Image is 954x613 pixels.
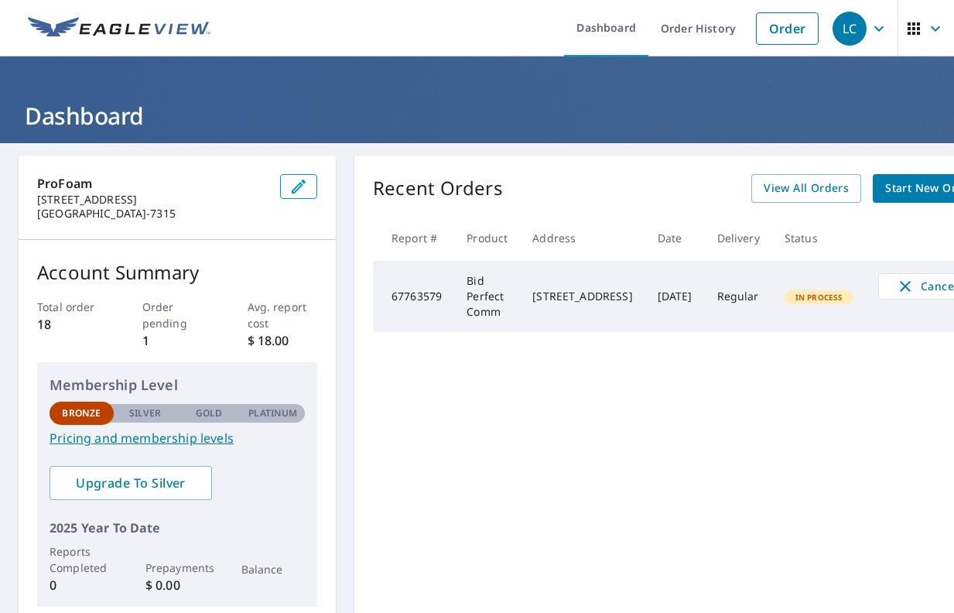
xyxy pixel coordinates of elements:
[28,17,210,40] img: EV Logo
[142,299,213,331] p: Order pending
[145,576,210,594] p: $ 0.00
[645,261,705,332] td: [DATE]
[50,375,305,396] p: Membership Level
[241,561,306,577] p: Balance
[37,174,268,193] p: ProFoam
[248,299,318,331] p: Avg. report cost
[373,261,454,332] td: 67763579
[145,560,210,576] p: Prepayments
[756,12,819,45] a: Order
[772,215,867,261] th: Status
[62,474,200,491] span: Upgrade To Silver
[833,12,867,46] div: LC
[37,193,268,207] p: [STREET_ADDRESS]
[705,261,772,332] td: Regular
[50,519,305,537] p: 2025 Year To Date
[373,174,503,203] p: Recent Orders
[532,289,632,304] div: [STREET_ADDRESS]
[62,406,101,420] p: Bronze
[751,174,861,203] a: View All Orders
[50,466,212,500] a: Upgrade To Silver
[645,215,705,261] th: Date
[520,215,645,261] th: Address
[50,429,305,447] a: Pricing and membership levels
[373,215,454,261] th: Report #
[196,406,222,420] p: Gold
[786,292,853,303] span: In Process
[764,179,849,198] span: View All Orders
[705,215,772,261] th: Delivery
[248,331,318,350] p: $ 18.00
[142,331,213,350] p: 1
[19,100,935,132] h1: Dashboard
[454,215,520,261] th: Product
[37,259,317,286] p: Account Summary
[37,299,108,315] p: Total order
[37,315,108,334] p: 18
[454,261,520,332] td: Bid Perfect Comm
[248,406,297,420] p: Platinum
[129,406,162,420] p: Silver
[50,543,114,576] p: Reports Completed
[50,576,114,594] p: 0
[37,207,268,221] p: [GEOGRAPHIC_DATA]-7315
